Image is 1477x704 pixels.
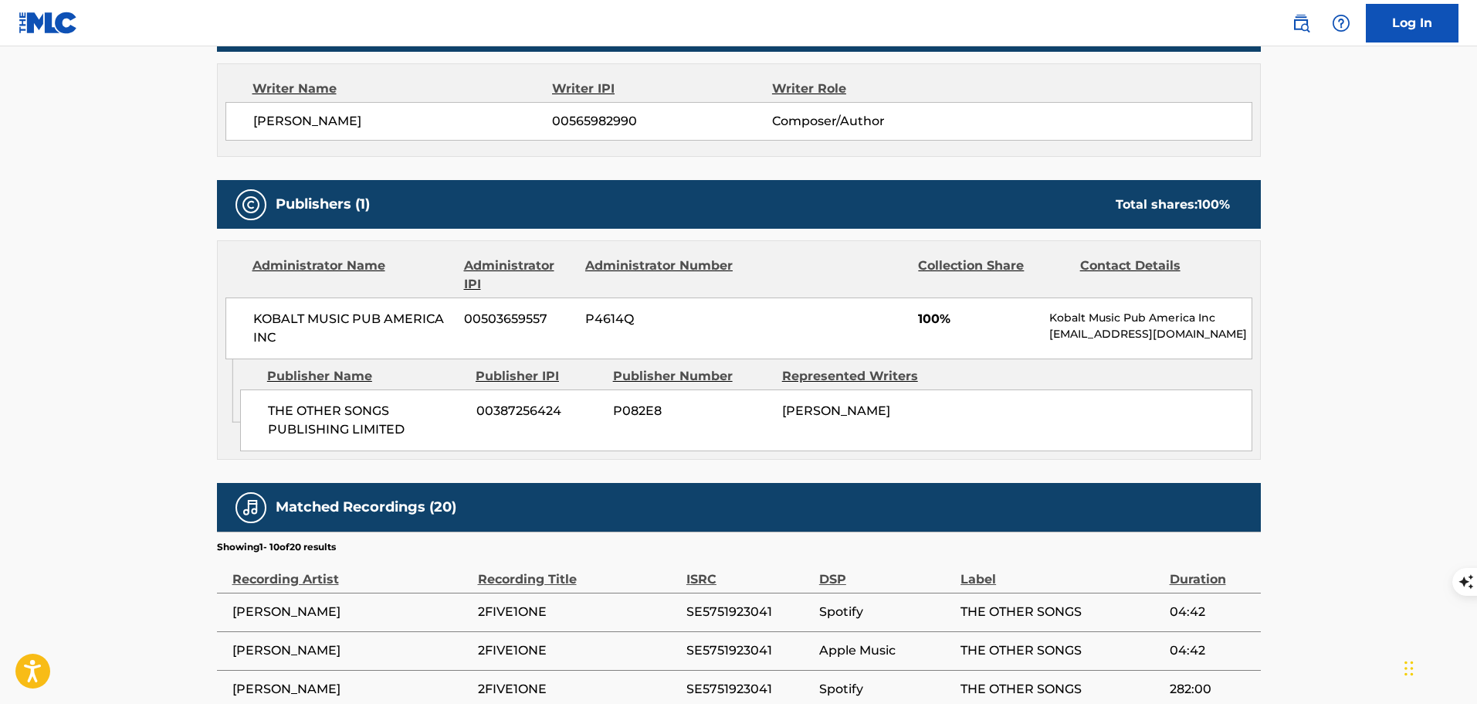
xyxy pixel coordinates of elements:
p: Showing 1 - 10 of 20 results [217,540,336,554]
span: 00565982990 [552,112,771,131]
div: Administrator Number [585,257,735,294]
span: 04:42 [1170,641,1253,660]
span: SE5751923041 [686,680,811,699]
div: Recording Title [478,554,679,589]
img: search [1292,14,1310,32]
span: KOBALT MUSIC PUB AMERICA INC [253,310,453,347]
div: Help [1326,8,1357,39]
div: Writer Name [252,80,553,98]
span: SE5751923041 [686,603,811,621]
span: THE OTHER SONGS PUBLISHING LIMITED [268,402,465,439]
span: [PERSON_NAME] [232,680,470,699]
img: MLC Logo [19,12,78,34]
span: 04:42 [1170,603,1253,621]
div: Writer IPI [552,80,772,98]
span: Spotify [819,603,953,621]
div: DSP [819,554,953,589]
div: Contact Details [1080,257,1230,294]
span: P4614Q [585,310,735,328]
div: Recording Artist [232,554,470,589]
h5: Publishers (1) [276,196,370,213]
span: SE5751923041 [686,641,811,660]
img: Matched Recordings [242,498,260,517]
img: help [1332,14,1350,32]
div: Label [960,554,1161,589]
a: Public Search [1286,8,1316,39]
h5: Matched Recordings (20) [276,498,456,516]
span: 00387256424 [476,402,601,420]
span: THE OTHER SONGS [960,641,1161,660]
div: Publisher Number [613,367,771,386]
span: Spotify [819,680,953,699]
span: 100% [918,310,1038,328]
div: Drag [1404,645,1414,692]
img: Publishers [242,196,260,214]
span: [PERSON_NAME] [232,603,470,621]
div: Represented Writers [782,367,940,386]
span: THE OTHER SONGS [960,603,1161,621]
iframe: Chat Widget [1400,630,1477,704]
div: Administrator Name [252,257,452,294]
span: 2FIVE1ONE [478,641,679,660]
span: Apple Music [819,641,953,660]
span: [PERSON_NAME] [232,641,470,660]
span: 2FIVE1ONE [478,680,679,699]
span: [PERSON_NAME] [253,112,553,131]
span: [PERSON_NAME] [782,403,890,418]
span: 2FIVE1ONE [478,603,679,621]
div: Total shares: [1116,196,1230,214]
span: 100 % [1198,197,1230,212]
div: ISRC [686,554,811,589]
span: 00503659557 [464,310,574,328]
span: P082E8 [613,402,771,420]
span: Composer/Author [772,112,972,131]
span: 282:00 [1170,680,1253,699]
a: Log In [1366,4,1458,43]
div: Administrator IPI [464,257,574,294]
div: Collection Share [918,257,1068,294]
span: THE OTHER SONGS [960,680,1161,699]
div: Duration [1170,554,1253,589]
p: [EMAIL_ADDRESS][DOMAIN_NAME] [1049,326,1251,342]
div: Publisher IPI [476,367,601,386]
div: Publisher Name [267,367,464,386]
p: Kobalt Music Pub America Inc [1049,310,1251,326]
div: Writer Role [772,80,972,98]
